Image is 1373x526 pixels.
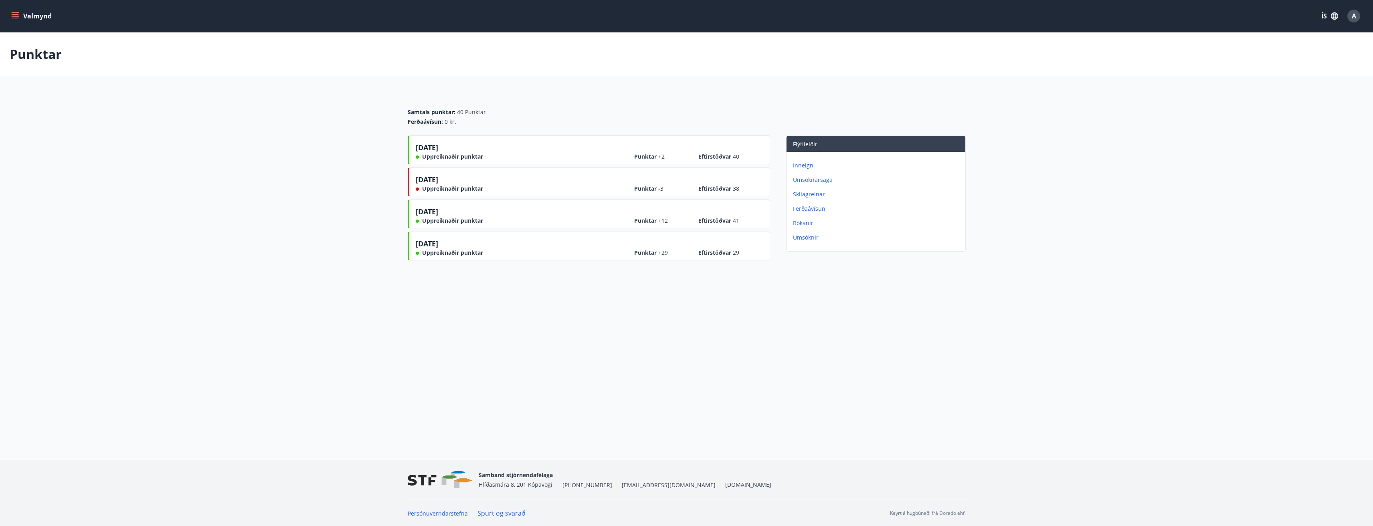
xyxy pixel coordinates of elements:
[793,234,962,242] p: Umsóknir
[1352,12,1356,20] span: A
[793,205,962,213] p: Ferðaávísun
[658,185,663,192] span: -3
[890,510,966,517] p: Keyrt á hugbúnaði frá Dorado ehf.
[733,153,739,160] span: 40
[479,481,552,488] span: Hlíðasmára 8, 201 Kópavogi
[733,185,739,192] span: 38
[445,118,456,126] span: 0 kr.
[658,217,668,224] span: +12
[698,249,739,257] span: Eftirstöðvar
[793,190,962,198] p: Skilagreinar
[634,217,674,225] span: Punktar
[457,108,486,116] span: 40 Punktar
[733,249,739,256] span: 29
[477,509,526,518] a: Spurt og svarað
[698,217,739,225] span: Eftirstöðvar
[634,249,674,257] span: Punktar
[733,217,739,224] span: 41
[622,481,716,489] span: [EMAIL_ADDRESS][DOMAIN_NAME]
[408,108,455,116] span: Samtals punktar :
[1317,9,1343,23] button: ÍS
[422,185,483,193] span: Uppreiknaðir punktar
[416,175,438,187] span: [DATE]
[658,153,665,160] span: +2
[10,9,55,23] button: menu
[1344,6,1363,26] button: A
[698,185,739,193] span: Eftirstöðvar
[408,510,468,517] a: Persónuverndarstefna
[416,143,438,155] span: [DATE]
[634,185,674,193] span: Punktar
[725,481,771,488] a: [DOMAIN_NAME]
[793,161,962,169] p: Inneign
[793,140,817,148] span: Flýtileiðir
[408,118,443,126] span: Ferðaávísun :
[658,249,668,256] span: +29
[562,481,612,489] span: [PHONE_NUMBER]
[416,207,438,220] span: [DATE]
[793,219,962,227] p: Bókanir
[408,471,472,488] img: vjCaq2fThgY3EUYqSgpjEiBg6WP39ov69hlhuPVN.png
[10,45,62,63] p: Punktar
[422,249,483,257] span: Uppreiknaðir punktar
[479,471,553,479] span: Samband stjórnendafélaga
[422,217,483,225] span: Uppreiknaðir punktar
[793,176,962,184] p: Umsóknarsaga
[634,153,674,161] span: Punktar
[698,153,739,161] span: Eftirstöðvar
[416,239,438,252] span: [DATE]
[422,153,483,161] span: Uppreiknaðir punktar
